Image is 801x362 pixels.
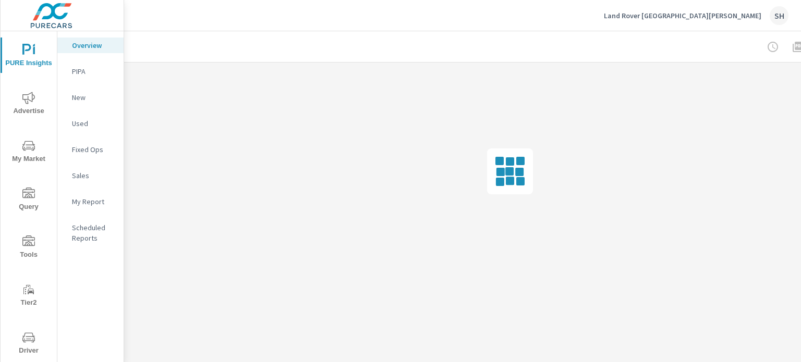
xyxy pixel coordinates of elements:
[72,40,115,51] p: Overview
[57,194,124,209] div: My Report
[72,196,115,207] p: My Report
[57,38,124,53] div: Overview
[72,118,115,129] p: Used
[72,66,115,77] p: PIPA
[4,140,54,165] span: My Market
[72,170,115,181] p: Sales
[57,116,124,131] div: Used
[57,90,124,105] div: New
[604,11,761,20] p: Land Rover [GEOGRAPHIC_DATA][PERSON_NAME]
[4,188,54,213] span: Query
[770,6,788,25] div: SH
[4,283,54,309] span: Tier2
[57,142,124,157] div: Fixed Ops
[4,331,54,357] span: Driver
[72,144,115,155] p: Fixed Ops
[72,222,115,243] p: Scheduled Reports
[57,64,124,79] div: PIPA
[57,220,124,246] div: Scheduled Reports
[4,44,54,69] span: PURE Insights
[4,92,54,117] span: Advertise
[4,235,54,261] span: Tools
[57,168,124,183] div: Sales
[72,92,115,103] p: New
